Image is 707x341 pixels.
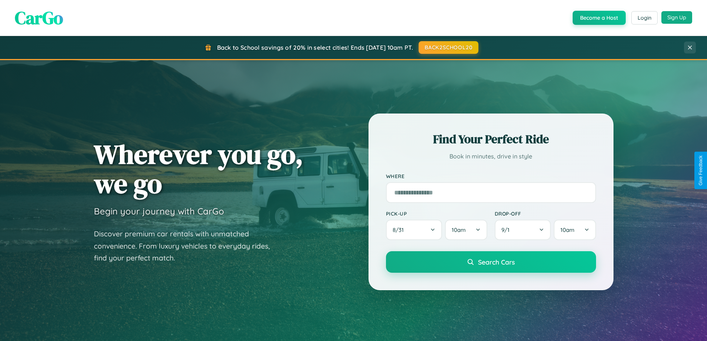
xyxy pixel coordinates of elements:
span: Back to School savings of 20% in select cities! Ends [DATE] 10am PT. [217,44,413,51]
button: BACK2SCHOOL20 [419,41,478,54]
button: Login [631,11,658,24]
span: CarGo [15,6,63,30]
p: Discover premium car rentals with unmatched convenience. From luxury vehicles to everyday rides, ... [94,228,279,264]
label: Drop-off [495,210,596,217]
button: 8/31 [386,220,442,240]
button: 9/1 [495,220,551,240]
span: 10am [560,226,575,233]
p: Book in minutes, drive in style [386,151,596,162]
h3: Begin your journey with CarGo [94,206,224,217]
button: Become a Host [573,11,626,25]
label: Pick-up [386,210,487,217]
h1: Wherever you go, we go [94,140,303,198]
span: 9 / 1 [501,226,513,233]
button: Sign Up [661,11,692,24]
button: Search Cars [386,251,596,273]
span: Search Cars [478,258,515,266]
button: 10am [554,220,596,240]
span: 8 / 31 [393,226,407,233]
div: Give Feedback [698,155,703,186]
h2: Find Your Perfect Ride [386,131,596,147]
label: Where [386,173,596,179]
button: 10am [445,220,487,240]
span: 10am [452,226,466,233]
